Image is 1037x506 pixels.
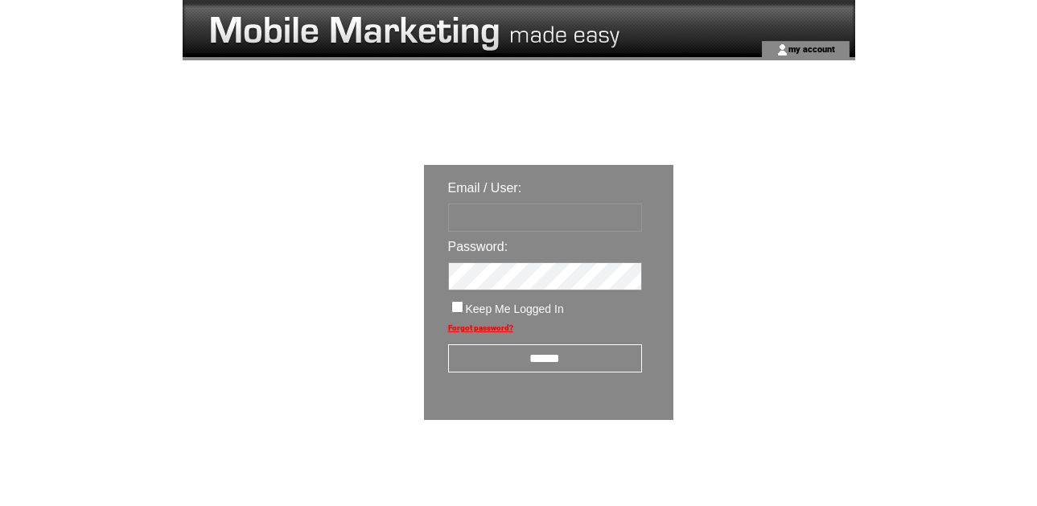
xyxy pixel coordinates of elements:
img: transparent.png [720,460,800,480]
span: Password: [448,240,508,253]
span: Email / User: [448,181,522,195]
a: Forgot password? [448,323,513,332]
img: account_icon.gif [776,43,788,56]
a: my account [788,43,835,54]
span: Keep Me Logged In [466,302,564,315]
